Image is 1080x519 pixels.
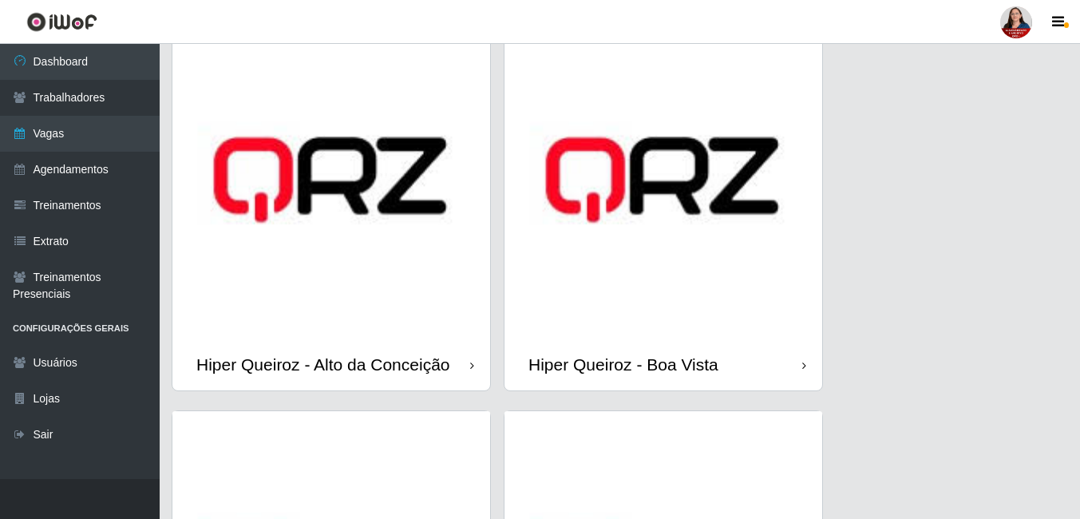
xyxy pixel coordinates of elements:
a: Hiper Queiroz - Alto da Conceição [172,21,490,390]
img: cardImg [172,21,490,339]
img: cardImg [504,21,822,339]
div: Hiper Queiroz - Boa Vista [528,355,718,374]
div: Hiper Queiroz - Alto da Conceição [196,355,450,374]
a: Hiper Queiroz - Boa Vista [504,21,822,390]
img: CoreUI Logo [26,12,97,32]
